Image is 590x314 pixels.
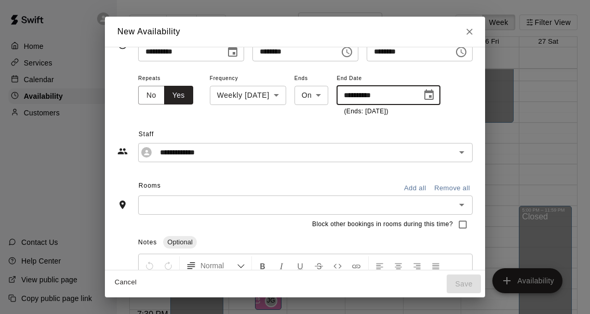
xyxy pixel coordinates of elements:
button: No [138,86,165,105]
button: Choose date, selected date is Sep 27, 2025 [222,42,243,62]
span: Ends [294,72,329,86]
div: On [294,86,329,105]
button: Choose time, selected time is 11:00 AM [337,42,357,62]
button: Undo [141,256,158,275]
span: Normal [200,260,237,271]
button: Choose date, selected date is Nov 1, 2025 [419,85,439,106]
button: Justify Align [427,256,445,275]
button: Open [454,198,469,212]
button: Open [454,145,469,160]
button: Format Italics [273,256,290,275]
button: Left Align [371,256,388,275]
svg: Rooms [117,200,128,210]
button: Format Underline [291,256,309,275]
span: Repeats [138,72,202,86]
button: Add all [398,180,432,197]
button: Remove all [432,180,473,197]
span: Staff [139,126,473,143]
span: Rooms [139,182,161,189]
span: Optional [163,238,196,246]
button: Format Strikethrough [310,256,328,275]
span: End Date [337,72,440,86]
span: Notes [138,239,157,246]
button: Insert Link [347,256,365,275]
div: Weekly [DATE] [210,86,286,105]
h6: New Availability [117,25,180,38]
p: (Ends: [DATE]) [344,107,433,117]
button: Close [460,22,479,41]
button: Yes [164,86,193,105]
button: Right Align [408,256,426,275]
span: Block other bookings in rooms during this time? [312,219,453,230]
button: Formatting Options [182,256,249,275]
span: Frequency [210,72,286,86]
button: Center Align [390,256,407,275]
div: outlined button group [138,86,193,105]
button: Choose time, selected time is 3:00 PM [451,42,472,62]
button: Format Bold [254,256,272,275]
button: Redo [159,256,177,275]
button: Cancel [109,274,142,291]
svg: Staff [117,146,128,156]
button: Insert Code [329,256,346,275]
